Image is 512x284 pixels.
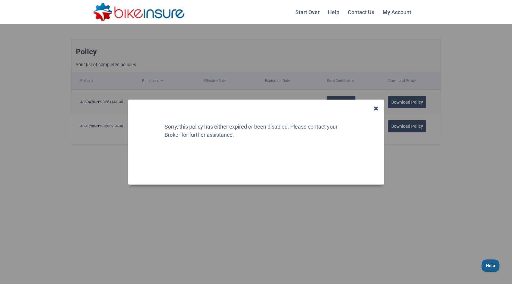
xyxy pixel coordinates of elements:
[481,259,500,272] iframe: Toggle Customer Support
[379,72,441,90] th: Download Policy
[388,120,426,132] div: Download Policy
[344,5,378,20] a: Contact Us
[133,90,195,114] td: [DATE]
[256,90,318,114] td: -
[292,5,323,20] a: Start Over
[318,72,379,90] th: Send Certificates
[388,96,426,108] div: Download Policy
[71,114,133,138] td: 4691780-NY-C235264-00
[194,72,256,90] th: Effective Date
[76,61,136,69] p: Your list of completed policies
[159,116,354,145] p: Sorry, this policy has either expired or been disabled. Please contact your Broker for further as...
[76,48,97,56] h1: Policy
[94,3,184,21] img: bikeinsure logo
[133,72,195,90] th: Purchased
[256,72,318,90] th: Expiration Date
[194,90,256,114] td: -
[327,96,355,108] div: Certificates
[71,72,133,90] th: Policy #
[71,90,133,114] td: 4369470-NY-C251141-00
